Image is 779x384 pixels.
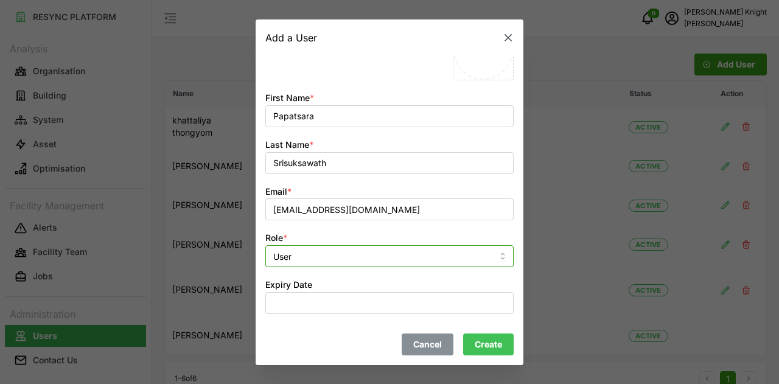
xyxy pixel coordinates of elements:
span: Cancel [413,334,442,355]
span: Create [475,334,502,355]
button: Cancel [402,333,453,355]
label: Last Name [265,138,313,151]
button: Create [463,333,514,355]
h2: Add a User [265,33,317,43]
label: Expiry Date [265,278,312,291]
label: Role [265,231,287,245]
label: First Name [265,91,314,105]
label: Email [265,184,292,198]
